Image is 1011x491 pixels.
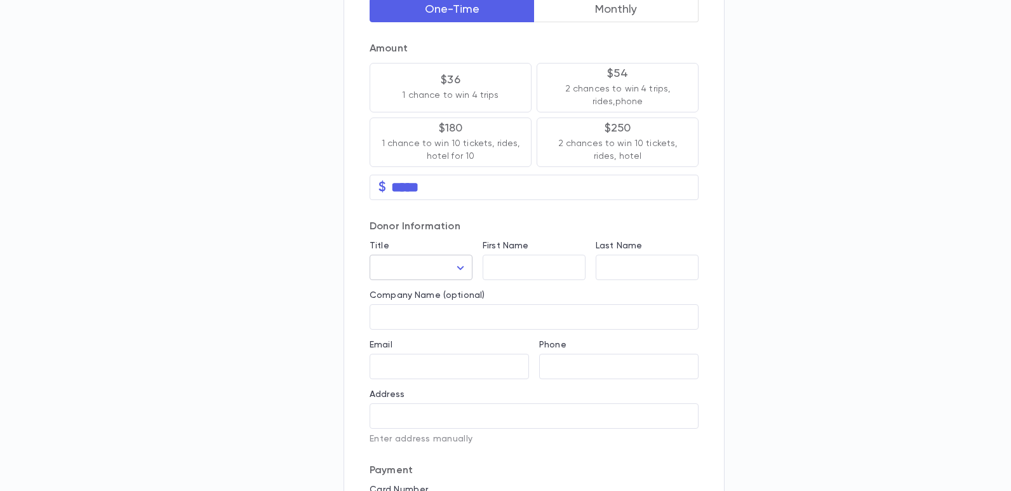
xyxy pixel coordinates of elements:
[370,340,392,350] label: Email
[483,241,528,251] label: First Name
[370,220,699,233] p: Donor Information
[378,181,386,194] p: $
[370,241,389,251] label: Title
[402,89,499,102] p: 1 chance to win 4 trips
[380,137,521,163] p: 1 chance to win 10 tickets, rides, hotel for 10
[370,389,405,400] label: Address
[370,63,532,112] button: $361 chance to win 4 trips
[370,43,699,55] p: Amount
[537,118,699,167] button: $2502 chances to win 10 tickets, rides, hotel
[439,122,463,135] p: $180
[547,137,688,163] p: 2 chances to win 10 tickets, rides, hotel
[539,340,566,350] label: Phone
[370,255,472,280] div: ​
[441,74,460,86] p: $36
[537,63,699,112] button: $542 chances to win 4 trips, rides,phone
[370,464,699,477] p: Payment
[596,241,642,251] label: Last Name
[605,122,631,135] p: $250
[547,83,688,108] p: 2 chances to win 4 trips, rides,phone
[607,67,628,80] p: $54
[370,290,485,300] label: Company Name (optional)
[370,434,699,444] p: Enter address manually
[370,118,532,167] button: $1801 chance to win 10 tickets, rides, hotel for 10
